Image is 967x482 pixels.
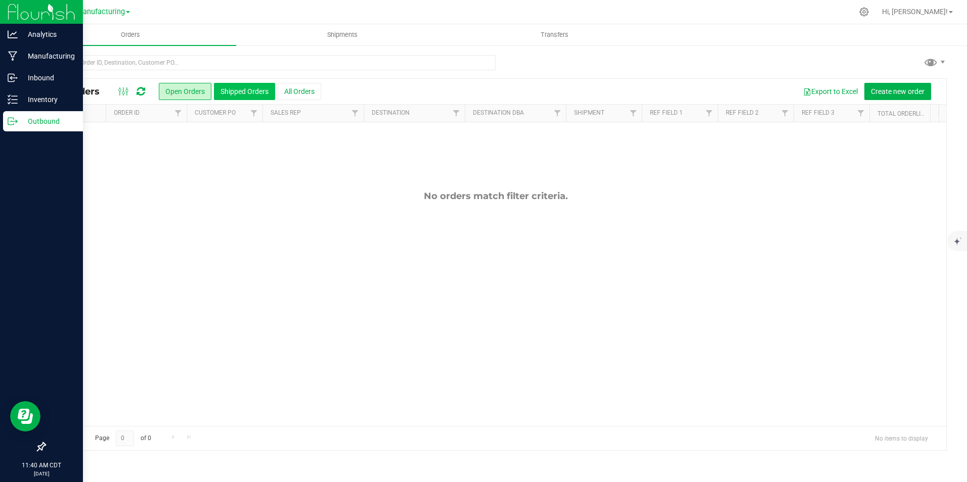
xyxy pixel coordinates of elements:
a: Destination [372,109,410,116]
a: Order ID [114,109,140,116]
span: Transfers [527,30,582,39]
p: 11:40 AM CDT [5,461,78,470]
span: Orders [107,30,154,39]
a: Filter [625,105,642,122]
inline-svg: Inbound [8,73,18,83]
p: Outbound [18,115,78,127]
span: No items to display [867,430,936,446]
a: Status [938,109,960,116]
inline-svg: Outbound [8,116,18,126]
span: Shipments [314,30,371,39]
button: Open Orders [159,83,211,100]
p: Inbound [18,72,78,84]
button: Shipped Orders [214,83,275,100]
a: Filter [549,105,566,122]
a: Total Orderlines [877,110,932,117]
a: Sales Rep [271,109,301,116]
a: Shipments [236,24,448,45]
inline-svg: Analytics [8,29,18,39]
div: No orders match filter criteria. [45,190,946,202]
a: Transfers [449,24,661,45]
button: Export to Excel [797,83,864,100]
a: Filter [246,105,262,122]
a: Filter [347,105,364,122]
span: Manufacturing [76,8,125,16]
inline-svg: Inventory [8,94,18,105]
input: Search Order ID, Destination, Customer PO... [45,55,496,70]
a: Filter [777,105,794,122]
a: Ref Field 2 [726,109,759,116]
a: Destination DBA [473,109,524,116]
a: Filter [853,105,869,122]
a: Customer PO [195,109,236,116]
p: Manufacturing [18,50,78,62]
a: Orders [24,24,236,45]
a: Filter [448,105,465,122]
button: Create new order [864,83,931,100]
span: Create new order [871,87,925,95]
div: Manage settings [858,7,870,17]
a: Filter [170,105,187,122]
a: Shipment [574,109,604,116]
iframe: Resource center [10,401,40,431]
button: All Orders [278,83,321,100]
inline-svg: Manufacturing [8,51,18,61]
p: Inventory [18,93,78,106]
a: Ref Field 1 [650,109,683,116]
p: [DATE] [5,470,78,477]
span: Hi, [PERSON_NAME]! [882,8,948,16]
span: Page of 0 [86,430,159,446]
p: Analytics [18,28,78,40]
a: Filter [701,105,718,122]
a: Ref Field 3 [802,109,834,116]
